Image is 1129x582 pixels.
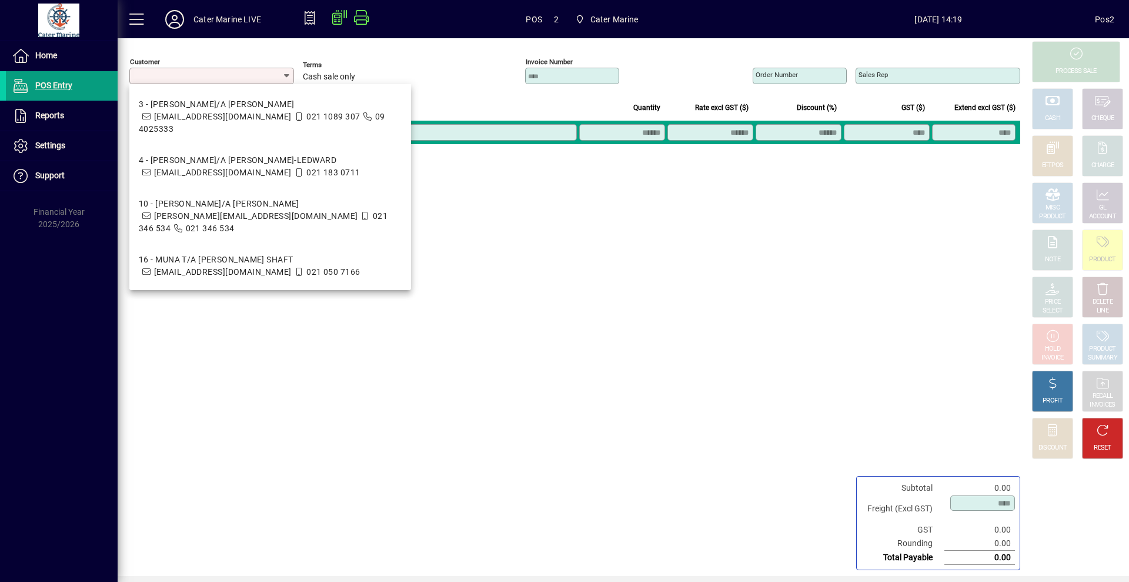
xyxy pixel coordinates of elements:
td: 0.00 [944,551,1015,565]
span: Rate excl GST ($) [695,101,749,114]
div: LINE [1097,307,1108,315]
div: PRODUCT [1089,255,1115,264]
td: Subtotal [861,481,944,495]
div: Cater Marine LIVE [193,10,261,29]
div: 4 - [PERSON_NAME]/A [PERSON_NAME]-LEDWARD [139,154,360,167]
span: [EMAIL_ADDRESS][DOMAIN_NAME] [154,267,292,277]
div: SELECT [1043,307,1063,315]
div: MISC [1046,204,1060,212]
span: Settings [35,141,65,150]
div: GL [1099,204,1107,212]
span: Terms [303,61,373,69]
a: Support [6,161,118,191]
div: INVOICE [1041,354,1063,362]
span: GST ($) [901,101,925,114]
a: Reports [6,101,118,131]
span: Cater Marine [570,9,643,30]
span: [PERSON_NAME][EMAIL_ADDRESS][DOMAIN_NAME] [154,211,358,221]
mat-option: 4 - Amadis T/A LILY KOZMIAN-LEDWARD [129,145,411,188]
div: 10 - [PERSON_NAME]/A [PERSON_NAME] [139,198,402,210]
div: Pos2 [1095,10,1114,29]
a: Settings [6,131,118,161]
div: EFTPOS [1042,161,1064,170]
span: 021 1089 307 [306,112,360,121]
span: Discount (%) [797,101,837,114]
div: RECALL [1093,392,1113,401]
span: Cater Marine [590,10,639,29]
div: SUMMARY [1088,354,1117,362]
mat-label: Sales rep [859,71,888,79]
span: 021 346 534 [186,224,235,233]
div: NOTE [1045,255,1060,264]
div: DELETE [1093,298,1113,307]
div: CASH [1045,114,1060,123]
span: 2 [554,10,559,29]
mat-option: 3 - SARRIE T/A ANTJE MULLER [129,89,411,145]
span: [EMAIL_ADDRESS][DOMAIN_NAME] [154,112,292,121]
mat-option: 10 - ILANDA T/A Mike Pratt [129,188,411,244]
span: Support [35,171,65,180]
span: Reports [35,111,64,120]
mat-label: Invoice number [526,58,573,66]
td: Freight (Excl GST) [861,495,944,523]
div: DISCOUNT [1038,444,1067,453]
div: CHARGE [1091,161,1114,170]
div: 3 - [PERSON_NAME]/A [PERSON_NAME] [139,98,402,111]
span: Extend excl GST ($) [954,101,1016,114]
mat-option: 51 - Flashgirl T/A Warwick Tompkins [129,288,411,331]
div: PROCESS SALE [1055,67,1097,76]
div: RESET [1094,444,1111,453]
a: Home [6,41,118,71]
div: PRODUCT [1039,212,1065,221]
span: Quantity [633,101,660,114]
div: PRICE [1045,298,1061,307]
span: POS [526,10,542,29]
div: CHEQUE [1091,114,1114,123]
div: INVOICES [1090,401,1115,410]
mat-label: Order number [756,71,798,79]
span: POS Entry [35,81,72,90]
div: 16 - MUNA T/A [PERSON_NAME] SHAFT [139,254,360,266]
td: 0.00 [944,537,1015,551]
button: Profile [156,9,193,30]
td: 0.00 [944,523,1015,537]
span: Home [35,51,57,60]
div: ACCOUNT [1089,212,1116,221]
span: [DATE] 14:19 [782,10,1095,29]
mat-option: 16 - MUNA T/A MALCOM SHAFT [129,244,411,288]
span: Cash sale only [303,72,355,82]
span: 021 183 0711 [306,168,360,177]
td: GST [861,523,944,537]
span: [EMAIL_ADDRESS][DOMAIN_NAME] [154,168,292,177]
div: HOLD [1045,345,1060,354]
mat-label: Customer [130,58,160,66]
div: PROFIT [1043,397,1063,405]
td: Total Payable [861,551,944,565]
div: PRODUCT [1089,345,1115,354]
td: 0.00 [944,481,1015,495]
span: 021 050 7166 [306,267,360,277]
td: Rounding [861,537,944,551]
